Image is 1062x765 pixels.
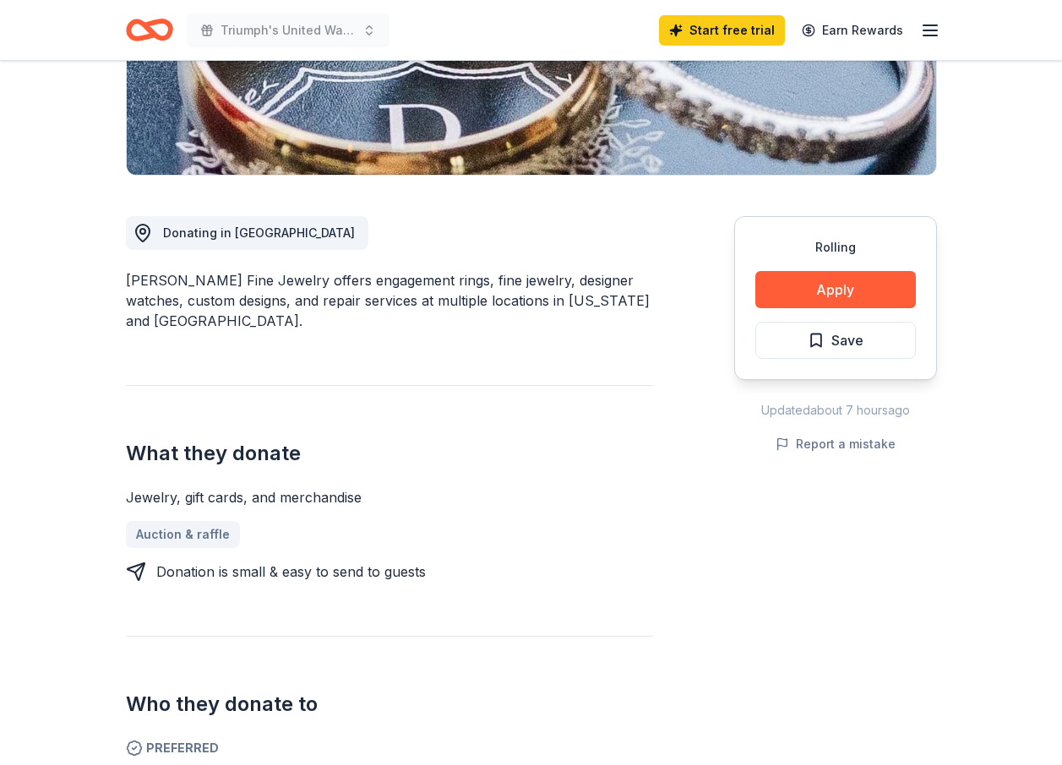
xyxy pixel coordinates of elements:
[126,10,173,50] a: Home
[126,440,653,467] h2: What they donate
[755,322,916,359] button: Save
[126,691,653,718] h2: Who they donate to
[126,487,653,507] div: Jewelry, gift cards, and merchandise
[755,237,916,258] div: Rolling
[755,271,916,308] button: Apply
[221,20,356,41] span: Triumph's United Way Silent Auction
[126,521,240,548] a: Auction & raffle
[659,15,785,46] a: Start free trial
[187,14,389,47] button: Triumph's United Way Silent Auction
[163,225,355,240] span: Donating in [GEOGRAPHIC_DATA]
[831,329,863,351] span: Save
[734,400,937,420] div: Updated about 7 hours ago
[776,434,896,454] button: Report a mistake
[792,15,913,46] a: Earn Rewards
[156,562,426,582] div: Donation is small & easy to send to guests
[126,270,653,331] div: [PERSON_NAME] Fine Jewelry offers engagement rings, fine jewelry, designer watches, custom design...
[126,738,653,758] span: Preferred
